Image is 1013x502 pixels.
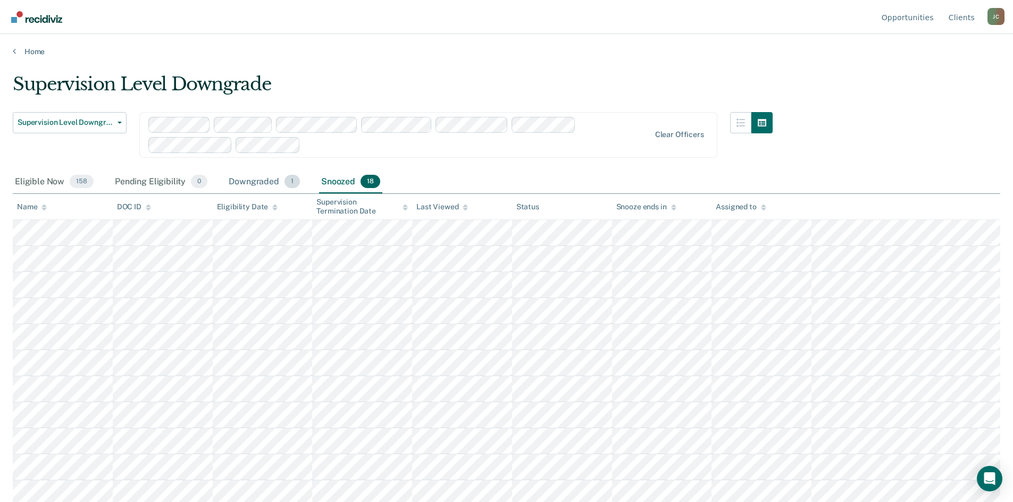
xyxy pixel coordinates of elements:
[655,130,704,139] div: Clear officers
[227,171,302,194] div: Downgraded1
[977,466,1002,491] div: Open Intercom Messenger
[416,202,468,211] div: Last Viewed
[217,202,278,211] div: Eligibility Date
[13,171,96,194] div: Eligible Now158
[191,175,207,189] span: 0
[13,47,1000,56] a: Home
[516,202,539,211] div: Status
[17,202,47,211] div: Name
[284,175,300,189] span: 1
[13,112,127,133] button: Supervision Level Downgrade
[11,11,62,23] img: Recidiviz
[18,118,113,127] span: Supervision Level Downgrade
[987,8,1004,25] div: J C
[316,198,408,216] div: Supervision Termination Date
[70,175,94,189] span: 158
[13,73,773,104] div: Supervision Level Downgrade
[716,202,766,211] div: Assigned to
[361,175,380,189] span: 18
[616,202,676,211] div: Snooze ends in
[319,171,382,194] div: Snoozed18
[987,8,1004,25] button: Profile dropdown button
[113,171,210,194] div: Pending Eligibility0
[117,202,151,211] div: DOC ID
